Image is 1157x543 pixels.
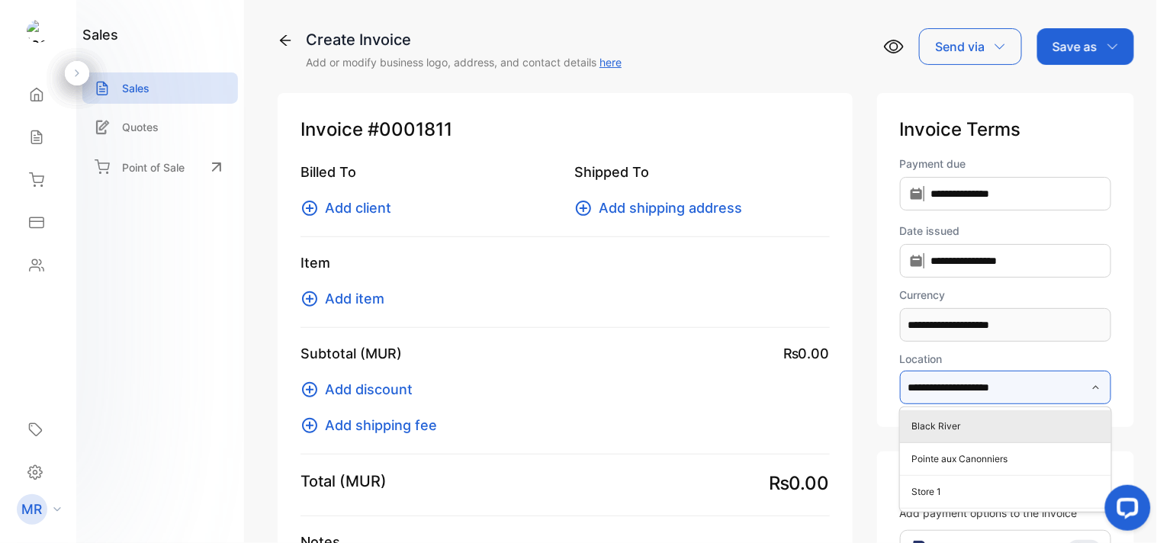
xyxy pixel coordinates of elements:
button: Add shipping fee [300,415,446,435]
p: Point of Sale [122,159,185,175]
button: Add shipping address [574,198,751,218]
a: Quotes [82,111,238,143]
p: Save as [1053,37,1098,56]
a: here [599,56,622,69]
span: ₨0.00 [783,343,830,364]
p: Invoice Terms [900,116,1111,143]
p: Store 1 [912,485,1105,499]
a: Point of Sale [82,150,238,184]
p: Sales [122,80,149,96]
p: Item [300,252,830,273]
span: Add discount [325,379,413,400]
p: Add or modify business logo, address, and contact details [306,54,622,70]
p: Pointe aux Canonniers [912,452,1105,466]
label: Date issued [900,223,1111,239]
span: Add shipping address [599,198,742,218]
p: Total (MUR) [300,470,387,493]
label: Currency [900,287,1111,303]
p: MR [22,500,43,519]
span: Add item [325,288,384,309]
p: Shipped To [574,162,830,182]
p: Black River [912,419,1105,433]
button: Add item [300,288,394,309]
iframe: LiveChat chat widget [1093,479,1157,543]
button: Add discount [300,379,422,400]
div: Create Invoice [306,28,622,51]
p: Add payment options to the invoice [900,505,1111,521]
img: logo [27,20,50,43]
h1: sales [82,24,118,45]
span: #0001811 [368,116,452,143]
span: Add shipping fee [325,415,437,435]
label: Location [900,352,943,365]
p: Billed To [300,162,556,182]
span: ₨0.00 [769,470,830,497]
label: Payment due [900,156,1111,172]
button: Send via [919,28,1022,65]
p: Subtotal (MUR) [300,343,402,364]
p: Send via [935,37,985,56]
a: Sales [82,72,238,104]
p: Quotes [122,119,159,135]
button: Add client [300,198,400,218]
p: Invoice [300,116,830,143]
span: Add client [325,198,391,218]
button: Save as [1037,28,1134,65]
